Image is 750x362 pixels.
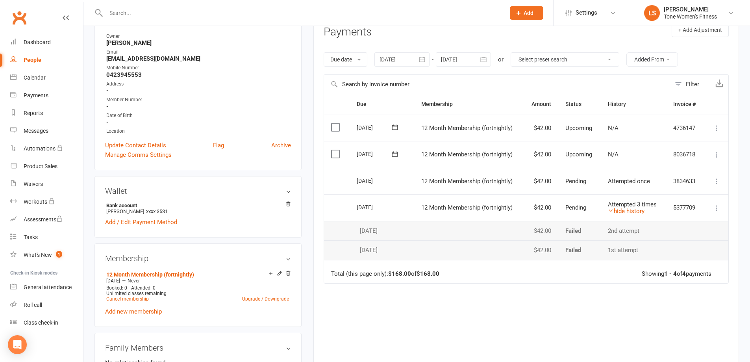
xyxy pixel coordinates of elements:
span: 1 [56,251,62,258]
td: $42.00 [523,115,558,141]
span: N/A [608,124,619,132]
td: $42.00 [523,168,558,195]
td: 8036718 [666,141,704,168]
div: Showing of payments [642,271,711,277]
h3: Wallet [105,187,291,195]
span: Pending [565,178,586,185]
div: [DATE] [357,121,393,134]
span: Upcoming [565,124,592,132]
a: Waivers [10,175,83,193]
td: 4736147 [666,115,704,141]
strong: [PERSON_NAME] [106,39,291,46]
strong: - [106,87,291,94]
button: Due date [324,52,367,67]
div: Mobile Number [106,64,291,72]
span: Booked: 0 [106,285,127,291]
a: Payments [10,87,83,104]
td: 3834633 [666,168,704,195]
div: Product Sales [24,163,57,169]
th: Amount [523,94,558,114]
div: Payments [24,92,48,98]
strong: Bank account [106,202,287,208]
button: Filter [671,75,710,94]
span: xxxx 3531 [146,208,168,214]
span: Attempted once [608,178,650,185]
div: Automations [24,145,56,152]
div: Location [106,128,291,135]
button: Add [510,6,543,20]
strong: 1 - 4 [664,270,677,277]
strong: $168.00 [417,270,439,277]
span: Upcoming [565,151,592,158]
div: Reports [24,110,43,116]
a: Tasks [10,228,83,246]
div: [PERSON_NAME] [664,6,717,13]
a: People [10,51,83,69]
h3: Payments [324,26,372,38]
input: Search... [104,7,500,19]
td: $42.00 [523,194,558,221]
th: Status [558,94,601,114]
a: Clubworx [9,8,29,28]
div: [DATE] [357,228,407,234]
div: Total (this page only): of [331,271,439,277]
a: Flag [213,141,224,150]
h3: Family Members [105,343,291,352]
div: Tasks [24,234,38,240]
div: Class check-in [24,319,58,326]
strong: $168.00 [388,270,411,277]
span: 12 Month Membership (fortnightly) [421,204,513,211]
th: Invoice # [666,94,704,114]
a: Add / Edit Payment Method [105,217,177,227]
div: People [24,57,41,63]
a: What's New1 [10,246,83,264]
td: 1st attempt [601,240,666,260]
a: Messages [10,122,83,140]
a: 12 Month Membership (fortnightly) [106,271,194,278]
div: [DATE] [357,247,407,254]
span: Pending [565,204,586,211]
td: $42.00 [523,240,558,260]
strong: - [106,119,291,126]
span: N/A [608,151,619,158]
td: Failed [558,240,601,260]
span: 12 Month Membership (fortnightly) [421,178,513,185]
strong: 0423945553 [106,71,291,78]
td: $42.00 [523,221,558,241]
strong: [EMAIL_ADDRESS][DOMAIN_NAME] [106,55,291,62]
strong: 4 [682,270,686,277]
span: 12 Month Membership (fortnightly) [421,151,513,158]
button: Added From [626,52,678,67]
div: LS [644,5,660,21]
h3: Membership [105,254,291,263]
div: [DATE] [357,175,393,187]
div: Email [106,48,291,56]
li: [PERSON_NAME] [105,201,291,215]
th: Membership [414,94,524,114]
a: Cancel membership [106,296,149,302]
div: Address [106,80,291,88]
a: Class kiosk mode [10,314,83,332]
a: Add new membership [105,308,162,315]
div: Waivers [24,181,43,187]
div: — [104,278,291,284]
div: Assessments [24,216,63,223]
th: Due [350,94,414,114]
div: Messages [24,128,48,134]
input: Search by invoice number [324,75,671,94]
div: Roll call [24,302,42,308]
div: Calendar [24,74,46,81]
div: Tone Women's Fitness [664,13,717,20]
a: Manage Comms Settings [105,150,172,160]
button: + Add Adjustment [672,23,729,37]
div: [DATE] [357,201,393,213]
a: Upgrade / Downgrade [242,296,289,302]
a: hide history [608,208,644,215]
a: Archive [271,141,291,150]
span: Settings [576,4,597,22]
span: Attended: 0 [131,285,156,291]
span: Unlimited classes remaining [106,291,167,296]
a: Roll call [10,296,83,314]
span: Attempted 3 times [608,201,657,208]
span: [DATE] [106,278,120,284]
